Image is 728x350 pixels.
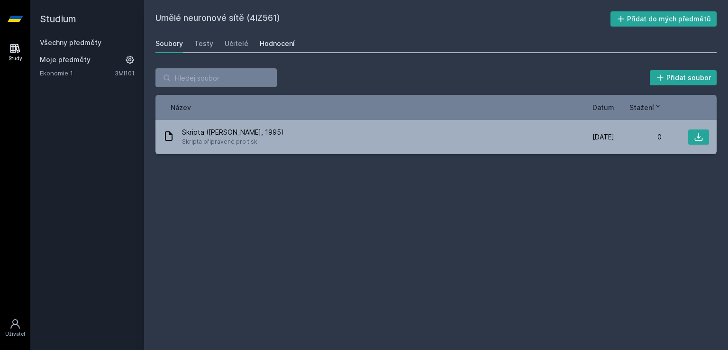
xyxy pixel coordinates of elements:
[610,11,717,27] button: Přidat do mých předmětů
[194,34,213,53] a: Testy
[2,38,28,67] a: Study
[40,55,91,64] span: Moje předměty
[9,55,22,62] div: Study
[194,39,213,48] div: Testy
[155,34,183,53] a: Soubory
[629,102,662,112] button: Stažení
[650,70,717,85] button: Přidat soubor
[592,132,614,142] span: [DATE]
[171,102,191,112] button: Název
[115,69,135,77] a: 3MI101
[182,137,284,147] span: Skripta připravené pro tisk
[225,39,248,48] div: Učitelé
[260,34,295,53] a: Hodnocení
[260,39,295,48] div: Hodnocení
[155,39,183,48] div: Soubory
[40,68,115,78] a: Ekonomie 1
[5,331,25,338] div: Uživatel
[225,34,248,53] a: Učitelé
[40,38,101,46] a: Všechny předměty
[629,102,654,112] span: Stažení
[155,11,610,27] h2: Umělé neuronové sítě (4IZ561)
[2,313,28,342] a: Uživatel
[182,128,284,137] span: Skripta ([PERSON_NAME], 1995)
[155,68,277,87] input: Hledej soubor
[614,132,662,142] div: 0
[592,102,614,112] button: Datum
